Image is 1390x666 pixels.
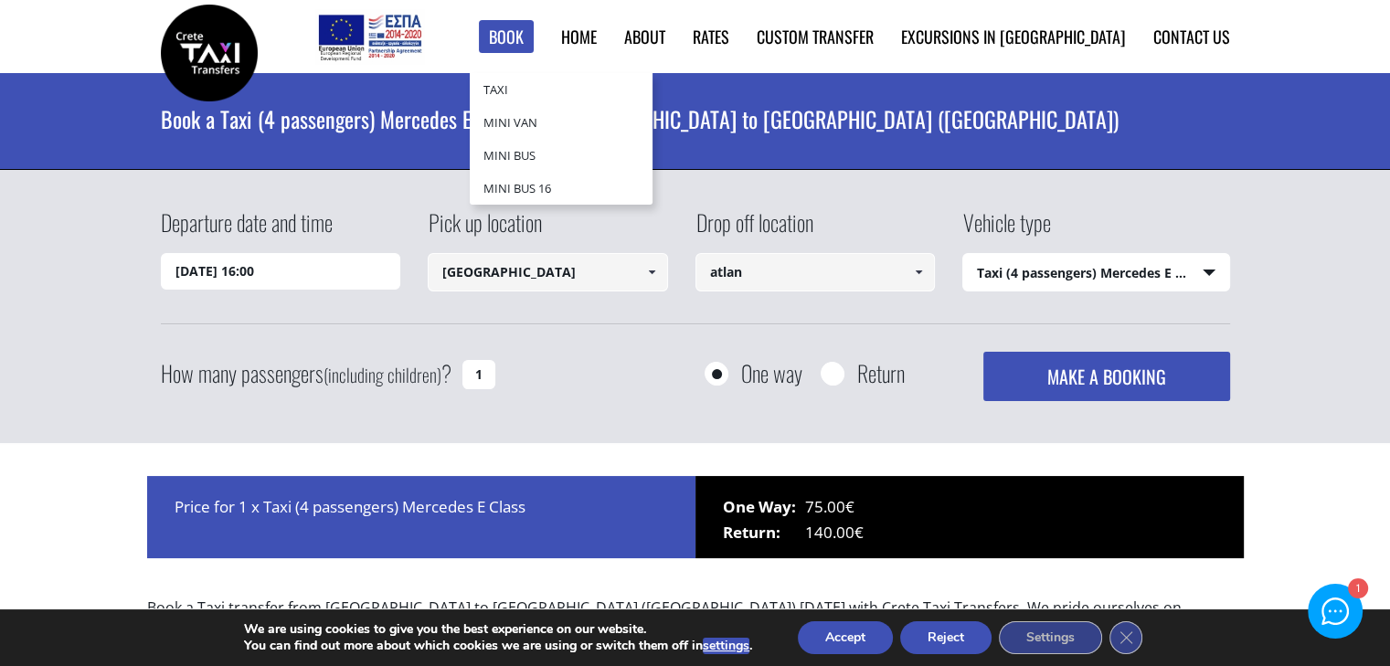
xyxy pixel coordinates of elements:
input: Select pickup location [428,253,668,291]
label: Return [857,362,905,385]
span: Return: [723,520,805,545]
a: Mini Van [470,106,653,139]
button: Settings [999,621,1102,654]
button: Accept [798,621,893,654]
h1: Book a Taxi (4 passengers) Mercedes E Class from [GEOGRAPHIC_DATA] to [GEOGRAPHIC_DATA] ([GEOGRAP... [161,73,1230,164]
label: One way [741,362,802,385]
small: (including children) [324,361,441,388]
a: Mini Bus [470,139,653,172]
label: Departure date and time [161,206,333,253]
button: MAKE A BOOKING [983,352,1229,401]
input: Select drop-off location [695,253,936,291]
div: 1 [1347,580,1366,599]
button: settings [703,638,749,654]
a: Home [561,25,597,48]
span: Taxi (4 passengers) Mercedes E Class [963,254,1229,292]
a: About [624,25,665,48]
a: Taxi [470,73,653,106]
a: Contact us [1153,25,1230,48]
p: You can find out more about which cookies we are using or switch them off in . [244,638,752,654]
span: One Way: [723,494,805,520]
label: How many passengers ? [161,352,451,396]
button: Close GDPR Cookie Banner [1109,621,1142,654]
p: We are using cookies to give you the best experience on our website. [244,621,752,638]
label: Drop off location [695,206,813,253]
a: Rates [693,25,729,48]
a: Show All Items [904,253,934,291]
a: Book [479,20,534,54]
img: Crete Taxi Transfers | Book a Taxi transfer from Chania airport to Pilot (Georgioupolis) | Crete ... [161,5,258,101]
div: 75.00€ 140.00€ [695,476,1244,558]
label: Vehicle type [962,206,1051,253]
a: Mini Bus 16 [470,172,653,205]
a: Crete Taxi Transfers | Book a Taxi transfer from Chania airport to Pilot (Georgioupolis) | Crete ... [161,41,258,60]
div: Price for 1 x Taxi (4 passengers) Mercedes E Class [147,476,695,558]
img: e-bannersEUERDF180X90.jpg [315,9,424,64]
a: Excursions in [GEOGRAPHIC_DATA] [901,25,1126,48]
label: Pick up location [428,206,542,253]
button: Reject [900,621,992,654]
a: Custom Transfer [757,25,874,48]
a: Show All Items [636,253,666,291]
